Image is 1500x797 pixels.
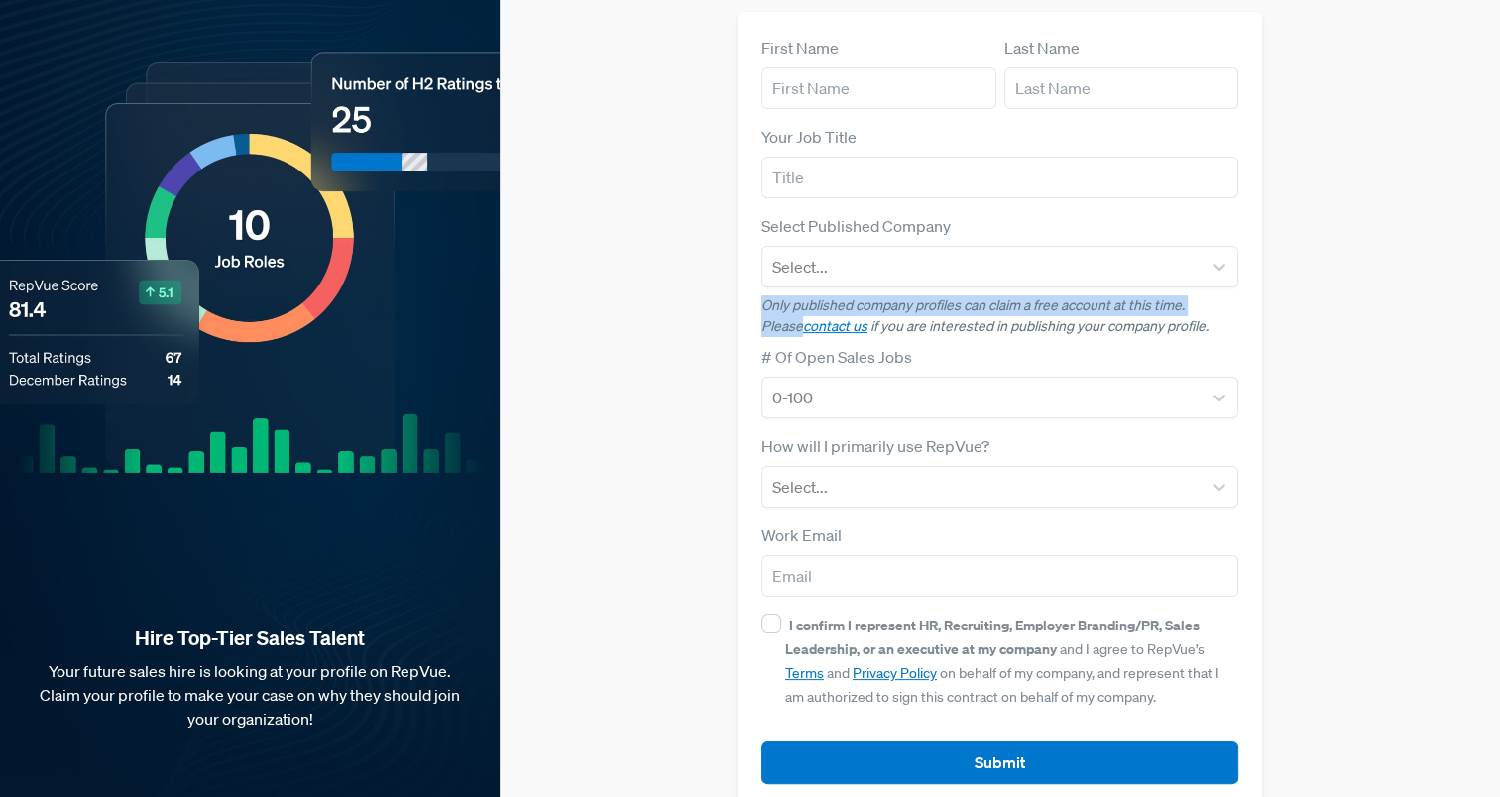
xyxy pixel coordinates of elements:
[761,214,951,238] label: Select Published Company
[785,664,824,682] a: Terms
[761,434,989,458] label: How will I primarily use RepVue?
[32,659,468,731] p: Your future sales hire is looking at your profile on RepVue. Claim your profile to make your case...
[761,125,857,149] label: Your Job Title
[761,345,912,369] label: # Of Open Sales Jobs
[761,295,1239,337] p: Only published company profiles can claim a free account at this time. Please if you are interest...
[1004,67,1239,109] input: Last Name
[761,157,1239,198] input: Title
[761,555,1239,597] input: Email
[761,36,839,59] label: First Name
[761,67,996,109] input: First Name
[761,523,842,547] label: Work Email
[853,664,937,682] a: Privacy Policy
[32,626,468,651] strong: Hire Top-Tier Sales Talent
[761,741,1239,784] button: Submit
[1004,36,1080,59] label: Last Name
[785,616,1200,658] strong: I confirm I represent HR, Recruiting, Employer Branding/PR, Sales Leadership, or an executive at ...
[803,317,867,335] a: contact us
[785,617,1219,706] span: and I agree to RepVue’s and on behalf of my company, and represent that I am authorized to sign t...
